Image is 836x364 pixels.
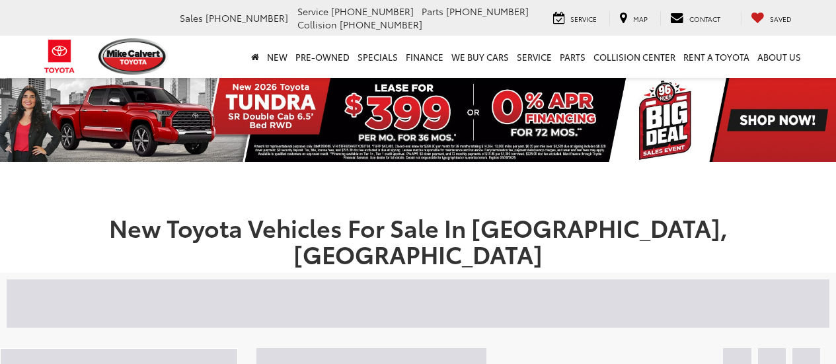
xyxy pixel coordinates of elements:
span: [PHONE_NUMBER] [446,5,529,18]
a: My Saved Vehicles [741,11,802,26]
a: Service [543,11,607,26]
span: Contact [689,14,720,24]
span: [PHONE_NUMBER] [206,11,288,24]
span: Parts [422,5,443,18]
a: Contact [660,11,730,26]
span: Service [570,14,597,24]
a: Collision Center [589,36,679,78]
span: Sales [180,11,203,24]
img: Mike Calvert Toyota [98,38,169,75]
span: Map [633,14,648,24]
a: WE BUY CARS [447,36,513,78]
a: About Us [753,36,805,78]
span: [PHONE_NUMBER] [331,5,414,18]
a: Service [513,36,556,78]
a: Pre-Owned [291,36,354,78]
span: Saved [770,14,792,24]
img: Toyota [35,35,85,78]
a: New [263,36,291,78]
span: [PHONE_NUMBER] [340,18,422,31]
span: Collision [297,18,337,31]
a: Finance [402,36,447,78]
span: Service [297,5,328,18]
a: Home [247,36,263,78]
a: Specials [354,36,402,78]
a: Map [609,11,658,26]
a: Rent a Toyota [679,36,753,78]
a: Parts [556,36,589,78]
